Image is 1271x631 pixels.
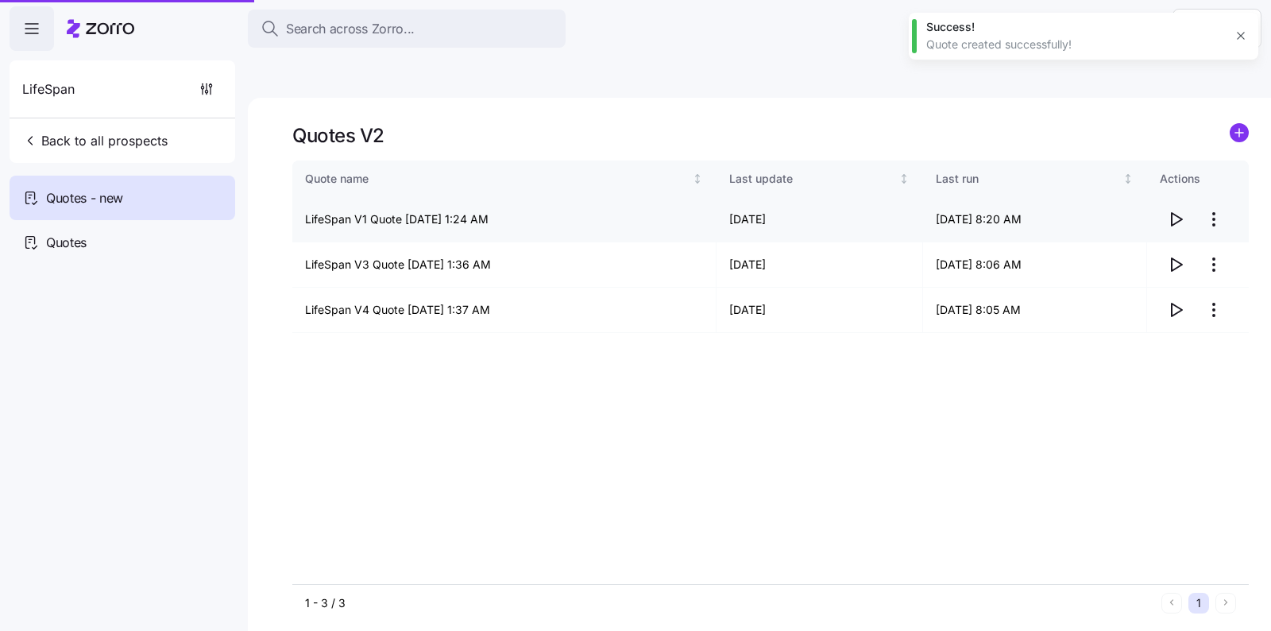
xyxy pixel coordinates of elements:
[926,37,1223,52] div: Quote created successfully!
[22,131,168,150] span: Back to all prospects
[248,10,566,48] button: Search across Zorro...
[923,161,1147,197] th: Last runNot sorted
[305,170,689,188] div: Quote name
[1188,593,1209,614] button: 1
[923,197,1147,242] td: [DATE] 8:20 AM
[10,176,235,220] a: Quotes - new
[729,170,896,188] div: Last update
[46,233,87,253] span: Quotes
[923,242,1147,288] td: [DATE] 8:06 AM
[305,595,1155,611] div: 1 - 3 / 3
[717,242,924,288] td: [DATE]
[717,197,924,242] td: [DATE]
[926,19,1223,35] div: Success!
[292,197,717,242] td: LifeSpan V1 Quote [DATE] 1:24 AM
[1230,123,1249,148] a: add icon
[292,288,717,333] td: LifeSpan V4 Quote [DATE] 1:37 AM
[717,288,924,333] td: [DATE]
[1160,170,1236,188] div: Actions
[1230,123,1249,142] svg: add icon
[1161,593,1182,614] button: Previous page
[16,125,174,157] button: Back to all prospects
[286,19,415,39] span: Search across Zorro...
[923,288,1147,333] td: [DATE] 8:05 AM
[898,173,910,184] div: Not sorted
[292,161,717,197] th: Quote nameNot sorted
[1215,593,1236,614] button: Next page
[692,173,703,184] div: Not sorted
[292,123,384,148] h1: Quotes V2
[292,242,717,288] td: LifeSpan V3 Quote [DATE] 1:36 AM
[717,161,924,197] th: Last updateNot sorted
[936,170,1119,188] div: Last run
[1122,173,1134,184] div: Not sorted
[46,188,123,208] span: Quotes - new
[10,220,235,265] a: Quotes
[22,79,75,99] span: LifeSpan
